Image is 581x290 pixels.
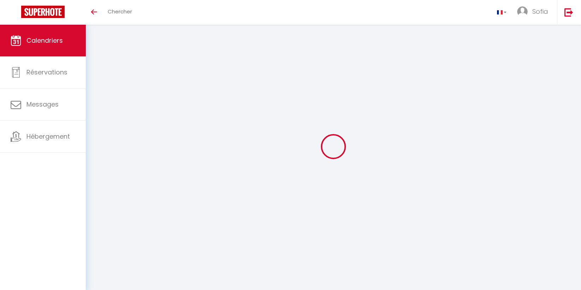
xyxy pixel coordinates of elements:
span: Sofia [532,7,548,16]
img: logout [564,8,573,17]
img: ... [517,6,528,17]
span: Calendriers [26,36,63,45]
span: Messages [26,100,59,109]
span: Chercher [108,8,132,15]
span: Hébergement [26,132,70,141]
img: Super Booking [21,6,65,18]
span: Réservations [26,68,67,77]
